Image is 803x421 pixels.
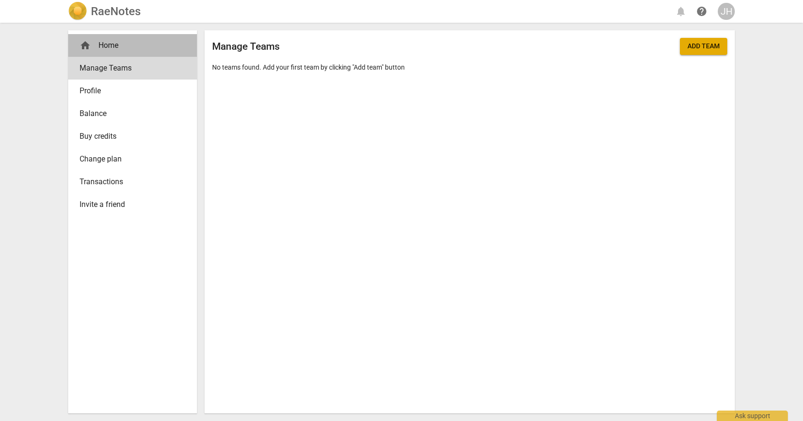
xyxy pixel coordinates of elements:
a: Change plan [68,148,197,170]
a: LogoRaeNotes [68,2,141,21]
h2: Manage Teams [212,41,280,53]
span: Transactions [80,176,178,188]
span: help [696,6,707,17]
div: Home [68,34,197,57]
a: Transactions [68,170,197,193]
h2: RaeNotes [91,5,141,18]
img: Logo [68,2,87,21]
span: Buy credits [80,131,178,142]
span: Add team [687,42,720,51]
button: JH [718,3,735,20]
a: Profile [68,80,197,102]
span: Balance [80,108,178,119]
span: home [80,40,91,51]
a: Manage Teams [68,57,197,80]
a: Balance [68,102,197,125]
a: Buy credits [68,125,197,148]
p: No teams found. Add your first team by clicking "Add team" button [212,63,727,72]
div: Home [80,40,178,51]
span: Invite a friend [80,199,178,210]
a: Invite a friend [68,193,197,216]
button: Add team [680,38,727,55]
span: Change plan [80,153,178,165]
span: Profile [80,85,178,97]
a: Help [693,3,710,20]
span: Manage Teams [80,63,178,74]
div: Ask support [717,411,788,421]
